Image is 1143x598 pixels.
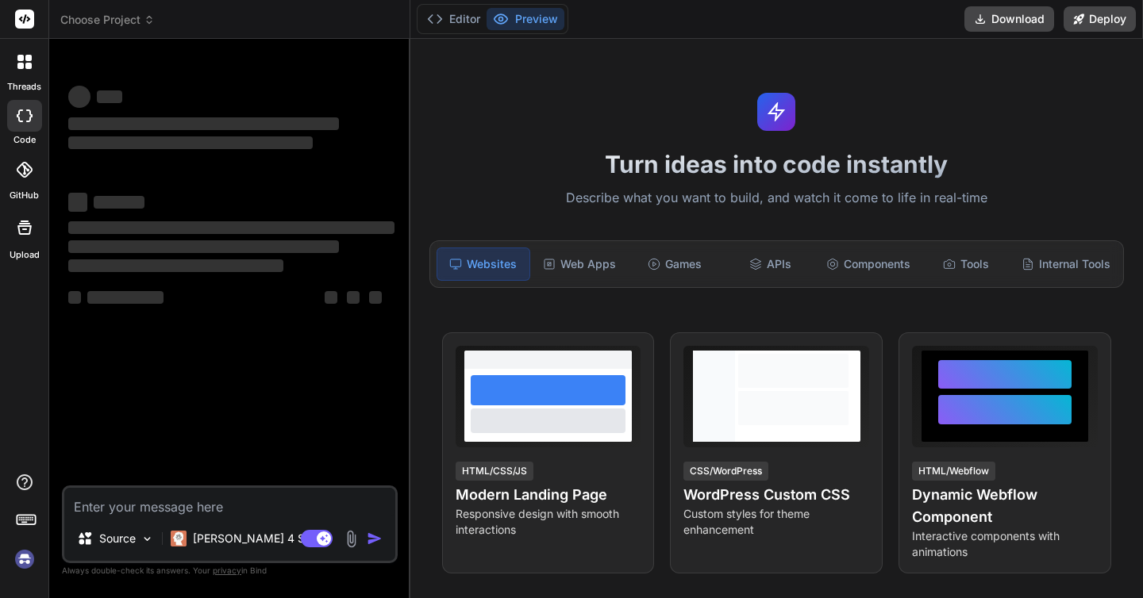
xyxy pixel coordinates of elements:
[912,484,1098,528] h4: Dynamic Webflow Component
[629,247,721,281] div: Games
[10,248,40,262] label: Upload
[140,532,154,546] img: Pick Models
[912,528,1098,560] p: Interactive components with animations
[1064,6,1136,32] button: Deploy
[421,8,487,30] button: Editor
[347,291,360,304] span: ‌
[68,193,87,212] span: ‌
[533,247,625,281] div: Web Apps
[68,117,339,130] span: ‌
[456,462,533,481] div: HTML/CSS/JS
[1015,247,1117,281] div: Internal Tools
[97,90,122,103] span: ‌
[683,484,869,506] h4: WordPress Custom CSS
[437,247,530,281] div: Websites
[13,133,36,147] label: code
[325,291,337,304] span: ‌
[99,531,136,546] p: Source
[420,150,1133,178] h1: Turn ideas into code instantly
[456,506,641,538] p: Responsive design with smooth interactions
[487,8,564,30] button: Preview
[213,565,241,575] span: privacy
[683,506,869,538] p: Custom styles for theme enhancement
[68,136,313,149] span: ‌
[68,291,81,304] span: ‌
[920,247,1012,281] div: Tools
[342,530,360,548] img: attachment
[369,291,382,304] span: ‌
[68,240,339,253] span: ‌
[10,189,39,202] label: GitHub
[367,531,383,546] img: icon
[724,247,816,281] div: APIs
[62,563,398,578] p: Always double-check its answers. Your in Bind
[87,291,164,304] span: ‌
[11,546,38,573] img: signin
[193,531,311,546] p: [PERSON_NAME] 4 S..
[964,6,1054,32] button: Download
[912,462,995,481] div: HTML/Webflow
[60,12,155,28] span: Choose Project
[68,86,90,108] span: ‌
[456,484,641,506] h4: Modern Landing Page
[820,247,917,281] div: Components
[68,221,394,234] span: ‌
[171,531,187,546] img: Claude 4 Sonnet
[68,259,283,272] span: ‌
[683,462,768,481] div: CSS/WordPress
[7,80,41,94] label: threads
[94,196,144,209] span: ‌
[420,188,1133,209] p: Describe what you want to build, and watch it come to life in real-time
